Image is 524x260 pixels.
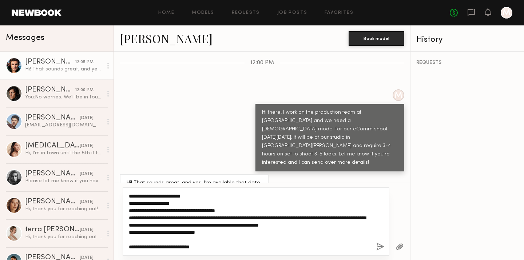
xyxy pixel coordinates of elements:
div: Hi! That sounds great, and yes, I’m available that date ! I’ve been filling up super quickly late... [25,66,103,73]
span: 12:00 PM [250,60,274,66]
div: [DATE] [80,171,94,178]
div: [MEDICAL_DATA][PERSON_NAME] [25,142,80,150]
div: Hi, thank you for reaching out! It will be a pleasure to work with you again! I’m definitely down... [25,206,103,212]
div: [DATE] [80,227,94,233]
button: Book model [349,31,404,46]
div: [PERSON_NAME] [25,170,80,178]
div: Hi, thank you for reaching out and considering me for this upcoming shoot. I will respond via ema... [25,233,103,240]
div: 12:00 PM [75,87,94,94]
div: Hi there! I work on the production team at [GEOGRAPHIC_DATA] and we need a [DEMOGRAPHIC_DATA] mod... [262,109,398,167]
div: History [416,36,518,44]
a: [PERSON_NAME] [120,31,213,46]
a: Requests [232,11,260,15]
div: [PERSON_NAME] [25,58,75,66]
a: Job Posts [277,11,307,15]
a: Models [192,11,214,15]
div: [DATE] [80,115,94,122]
div: Hi! That sounds great, and yes, I’m available that date ! I’ve been filling up super quickly late... [126,179,262,204]
div: [DATE] [80,143,94,150]
div: [EMAIL_ADDRESS][DOMAIN_NAME] [25,122,103,129]
div: terra [PERSON_NAME] [25,226,80,233]
div: You: No worries. We'll be in touch for other opportunities. [25,94,103,101]
div: REQUESTS [416,60,518,65]
a: M [501,7,512,19]
a: Book model [349,35,404,41]
a: Favorites [325,11,353,15]
div: [PERSON_NAME] [25,198,80,206]
div: [PERSON_NAME] [25,86,75,94]
div: 12:05 PM [75,59,94,66]
div: [DATE] [80,199,94,206]
div: [PERSON_NAME] [25,114,80,122]
div: Hi, I’m in town until the 5th if there’s any jobs available! [25,150,103,157]
span: Messages [6,34,44,42]
div: Please let me know if you have any questions for me in the meantime ❤️ [25,178,103,184]
a: Home [158,11,175,15]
